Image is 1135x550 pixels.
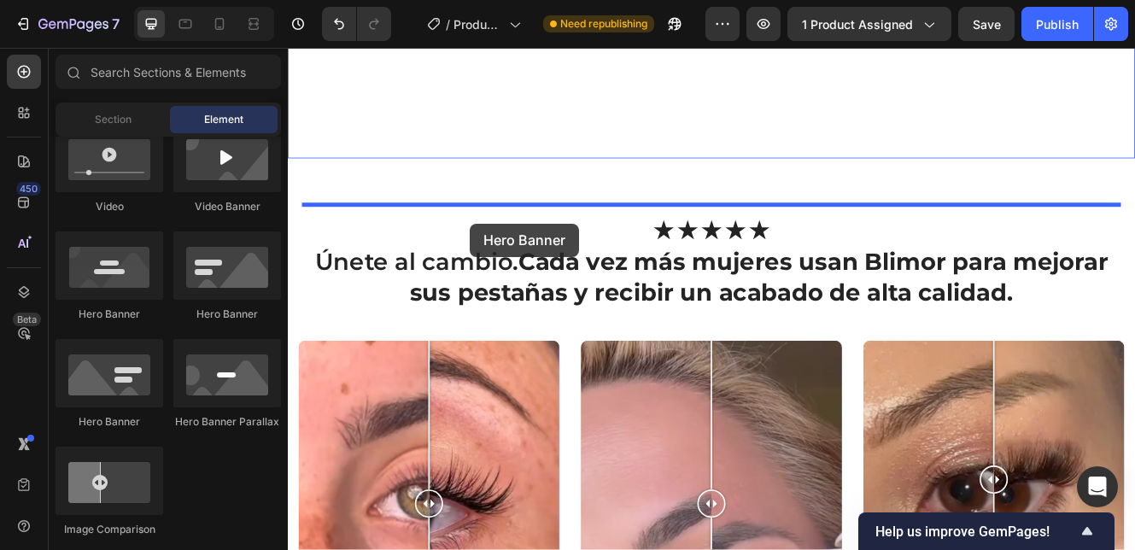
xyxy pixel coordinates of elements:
[173,199,281,214] div: Video Banner
[56,414,163,430] div: Hero Banner
[95,112,132,127] span: Section
[1021,7,1093,41] button: Publish
[56,199,163,214] div: Video
[802,15,913,33] span: 1 product assigned
[1036,15,1079,33] div: Publish
[7,7,127,41] button: 7
[787,7,951,41] button: 1 product assigned
[56,55,281,89] input: Search Sections & Elements
[973,17,1001,32] span: Save
[453,15,502,33] span: Product Page - [DATE] 10:57:26
[16,182,41,196] div: 450
[112,14,120,34] p: 7
[204,112,243,127] span: Element
[322,7,391,41] div: Undo/Redo
[958,7,1015,41] button: Save
[446,15,450,33] span: /
[173,307,281,322] div: Hero Banner
[1077,466,1118,507] div: Open Intercom Messenger
[56,307,163,322] div: Hero Banner
[560,16,647,32] span: Need republishing
[875,521,1097,541] button: Show survey - Help us improve GemPages!
[875,524,1077,540] span: Help us improve GemPages!
[13,313,41,326] div: Beta
[173,414,281,430] div: Hero Banner Parallax
[56,522,163,537] div: Image Comparison
[288,48,1135,550] iframe: Design area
